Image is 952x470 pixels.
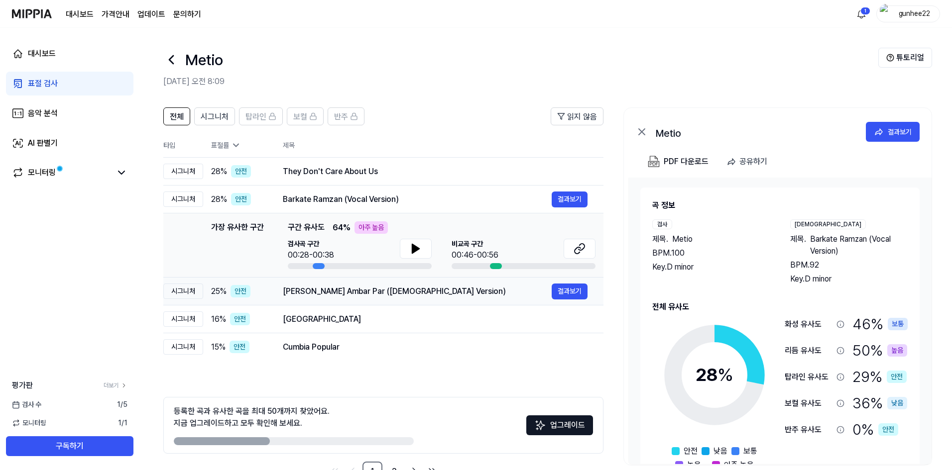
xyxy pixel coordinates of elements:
[552,283,588,299] button: 결과보기
[163,191,203,207] div: 시그니처
[12,379,33,391] span: 평가판
[6,131,133,155] a: AI 판별기
[230,313,250,325] div: 안전
[6,436,133,456] button: 구독하기
[283,313,588,325] div: [GEOGRAPHIC_DATA]
[6,101,133,125] a: 음악 분석
[201,111,229,123] span: 시그니처
[852,418,898,441] div: 0 %
[170,111,184,123] span: 전체
[866,122,920,142] button: 결과보기
[283,341,588,353] div: Cumbia Popular
[785,371,833,383] div: 탑라인 유사도
[652,301,908,313] h2: 전체 유사도
[567,111,597,123] span: 읽지 않음
[12,418,46,428] span: 모니터링
[334,111,348,123] span: 반주
[288,239,334,249] span: 검사곡 구간
[888,318,908,330] div: 보통
[785,397,833,409] div: 보컬 유사도
[852,392,907,414] div: 36 %
[355,221,388,234] div: 아주 높음
[173,8,201,20] a: 문의하기
[717,364,733,385] span: %
[526,415,593,435] button: 업그레이드
[743,445,757,457] span: 보통
[230,341,249,353] div: 안전
[28,137,58,149] div: AI 판별기
[137,8,165,20] a: 업데이트
[288,249,334,261] div: 00:28-00:38
[785,424,833,436] div: 반주 유사도
[652,247,770,259] div: BPM. 100
[283,133,603,157] th: 제목
[288,221,325,234] span: 구간 유사도
[118,418,127,428] span: 1 / 1
[163,283,203,299] div: 시그니처
[6,42,133,66] a: 대시보드
[652,261,770,273] div: Key. D minor
[66,8,94,20] a: 대시보드
[739,155,767,168] div: 공유하기
[293,111,307,123] span: 보컬
[452,239,498,249] span: 비교곡 구간
[652,233,668,245] span: 제목 .
[551,107,603,125] button: 읽지 않음
[878,423,898,436] div: 안전
[790,219,866,229] div: [DEMOGRAPHIC_DATA]
[104,381,127,390] a: 더보기
[855,8,867,20] img: 알림
[790,233,806,257] span: 제목 .
[696,362,733,388] div: 28
[211,193,227,205] span: 28 %
[283,166,588,178] div: They Don't Care About Us
[810,233,908,257] span: Barkate Ramzan (Vocal Version)
[163,311,203,327] div: 시그니처
[28,78,58,90] div: 표절 검사
[12,167,112,179] a: 모니터링
[714,445,727,457] span: 낮음
[163,339,203,355] div: 시그니처
[852,313,908,335] div: 46 %
[628,178,932,464] a: 곡 정보검사제목.MetioBPM.100Key.D minor[DEMOGRAPHIC_DATA]제목.Barkate Ramzan (Vocal Version)BPM.92Key.D mi...
[853,6,869,22] button: 알림1
[28,48,56,60] div: 대시보드
[231,285,250,297] div: 안전
[12,399,41,410] span: 검사 수
[194,107,235,125] button: 시그니처
[886,54,894,62] img: Help
[887,371,907,383] div: 안전
[672,233,693,245] span: Metio
[785,345,833,357] div: 리듬 유사도
[28,107,58,119] div: 음악 분석
[878,48,932,68] button: 튜토리얼
[664,155,709,168] div: PDF 다운로드
[790,273,908,285] div: Key. D minor
[283,285,552,297] div: [PERSON_NAME] Ambar Par ([DEMOGRAPHIC_DATA] Version)
[852,366,907,388] div: 29 %
[790,259,908,271] div: BPM. 92
[534,419,546,431] img: Sparkles
[211,166,227,178] span: 28 %
[211,313,226,325] span: 16 %
[552,191,588,207] button: 결과보기
[283,193,552,205] div: Barkate Ramzan (Vocal Version)
[852,339,907,362] div: 50 %
[880,4,892,24] img: profile
[648,156,660,168] img: PDF Download
[785,318,833,330] div: 화성 유사도
[163,76,878,88] h2: [DATE] 오전 8:09
[646,152,711,172] button: PDF 다운로드
[239,107,283,125] button: 탑라인
[876,5,940,22] button: profilegunhee22
[211,140,267,151] div: 표절률
[231,165,251,178] div: 안전
[174,405,330,429] div: 등록한 곡과 유사한 곡을 최대 50개까지 찾았어요. 지금 업그레이드하고 모두 확인해 보세요.
[887,397,907,409] div: 낮음
[245,111,266,123] span: 탑라인
[211,221,264,269] div: 가장 유사한 구간
[28,167,56,179] div: 모니터링
[652,219,672,229] div: 검사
